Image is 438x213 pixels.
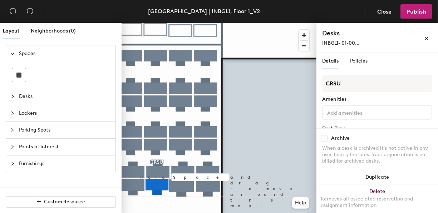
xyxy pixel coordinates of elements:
[322,145,432,164] div: When a desk is archived it's not active in any user-facing features. Your organization is not bil...
[10,94,15,99] span: collapsed
[371,4,398,19] button: Close
[19,105,111,122] span: Lockers
[407,8,426,15] span: Publish
[10,162,15,166] span: collapsed
[322,40,359,46] span: INBGL1- 01-00...
[10,111,15,115] span: collapsed
[10,128,15,132] span: collapsed
[6,196,116,208] button: Custom Resource
[326,108,390,117] input: Add amenities
[322,58,339,64] span: Details
[3,28,19,34] span: Layout
[9,8,16,15] span: undo
[424,36,429,41] span: close
[44,199,85,205] span: Custom Resource
[19,88,111,105] span: Desks
[377,8,392,15] span: Close
[19,45,111,62] span: Spaces
[10,51,15,56] span: expanded
[350,58,368,64] span: Policies
[31,28,76,34] span: Neighborhoods (0)
[321,196,434,209] div: Removes all associated reservation and assignment information
[400,4,432,19] button: Publish
[148,7,260,16] div: [GEOGRAPHIC_DATA] | INBGL1, Floor 1_V2
[19,122,111,138] span: Parking Spots
[292,197,309,209] button: Help
[19,155,111,172] span: Furnishings
[322,29,401,38] h4: Desks
[316,170,438,184] button: Duplicate
[322,96,432,102] div: Amenities
[10,145,15,149] span: collapsed
[322,126,432,132] div: Desk Type
[19,139,111,155] span: Points of Interest
[6,4,20,19] button: Undo (⌘ + Z)
[331,135,350,141] div: Archive
[23,4,37,19] button: Redo (⌘ + ⇧ + Z)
